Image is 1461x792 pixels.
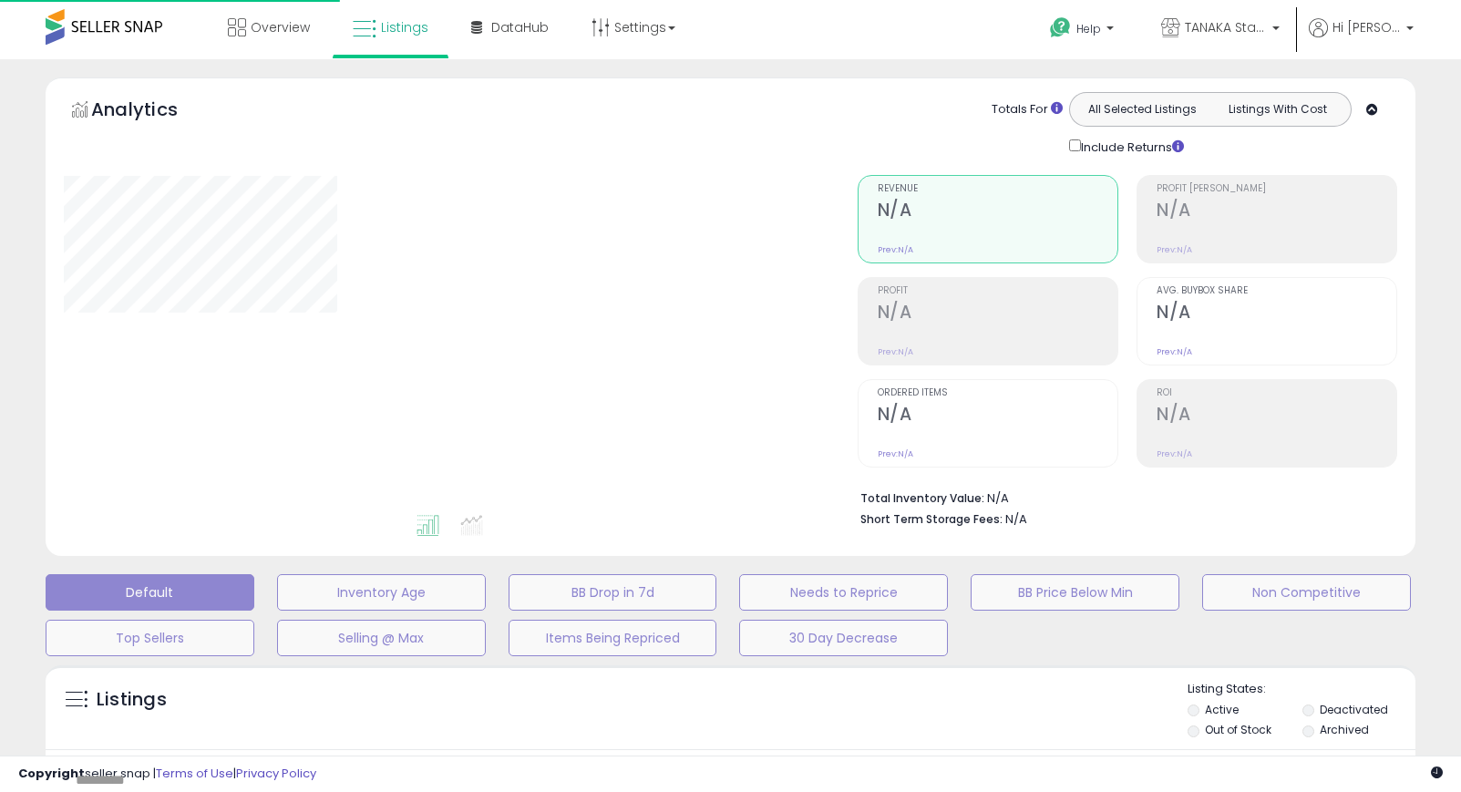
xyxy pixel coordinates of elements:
[1005,510,1027,528] span: N/A
[491,18,549,36] span: DataHub
[878,184,1117,194] span: Revenue
[509,620,717,656] button: Items Being Repriced
[1076,21,1101,36] span: Help
[1035,3,1132,59] a: Help
[46,620,254,656] button: Top Sellers
[18,766,316,783] div: seller snap | |
[1075,98,1210,121] button: All Selected Listings
[251,18,310,36] span: Overview
[878,448,913,459] small: Prev: N/A
[1049,16,1072,39] i: Get Help
[1157,404,1396,428] h2: N/A
[1185,18,1267,36] span: TANAKA Stationery & Tools: Top of [GEOGRAPHIC_DATA] (5Ts)
[509,574,717,611] button: BB Drop in 7d
[878,244,913,255] small: Prev: N/A
[1332,18,1401,36] span: Hi [PERSON_NAME]
[878,346,913,357] small: Prev: N/A
[381,18,428,36] span: Listings
[739,620,948,656] button: 30 Day Decrease
[1209,98,1345,121] button: Listings With Cost
[878,200,1117,224] h2: N/A
[878,388,1117,398] span: Ordered Items
[1157,388,1396,398] span: ROI
[860,511,1003,527] b: Short Term Storage Fees:
[1157,346,1192,357] small: Prev: N/A
[1157,184,1396,194] span: Profit [PERSON_NAME]
[878,302,1117,326] h2: N/A
[46,574,254,611] button: Default
[1157,244,1192,255] small: Prev: N/A
[277,620,486,656] button: Selling @ Max
[277,574,486,611] button: Inventory Age
[1055,136,1206,157] div: Include Returns
[1157,302,1396,326] h2: N/A
[1157,448,1192,459] small: Prev: N/A
[971,574,1179,611] button: BB Price Below Min
[878,286,1117,296] span: Profit
[878,404,1117,428] h2: N/A
[1309,18,1414,59] a: Hi [PERSON_NAME]
[739,574,948,611] button: Needs to Reprice
[860,490,984,506] b: Total Inventory Value:
[992,101,1063,118] div: Totals For
[1157,286,1396,296] span: Avg. Buybox Share
[1157,200,1396,224] h2: N/A
[860,486,1384,508] li: N/A
[1202,574,1411,611] button: Non Competitive
[18,765,85,782] strong: Copyright
[91,97,213,127] h5: Analytics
